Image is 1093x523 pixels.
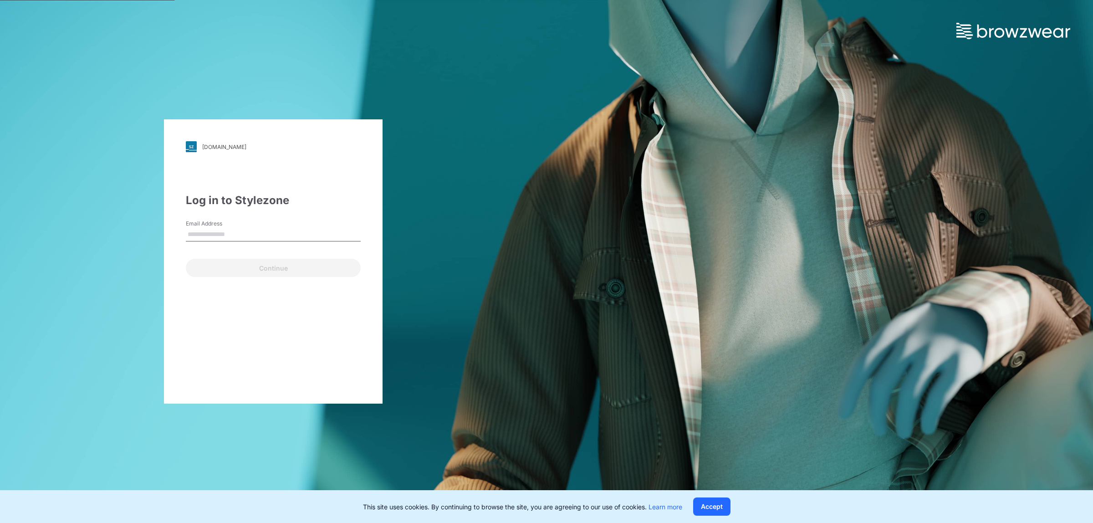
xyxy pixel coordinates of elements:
[693,497,730,516] button: Accept
[186,220,250,228] label: Email Address
[186,141,361,152] a: [DOMAIN_NAME]
[186,192,361,209] div: Log in to Stylezone
[956,23,1070,39] img: browzwear-logo.73288ffb.svg
[363,502,682,512] p: This site uses cookies. By continuing to browse the site, you are agreeing to our use of cookies.
[202,144,246,150] div: [DOMAIN_NAME]
[186,141,197,152] img: svg+xml;base64,PHN2ZyB3aWR0aD0iMjgiIGhlaWdodD0iMjgiIHZpZXdCb3g9IjAgMCAyOCAyOCIgZmlsbD0ibm9uZSIgeG...
[649,503,682,511] a: Learn more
